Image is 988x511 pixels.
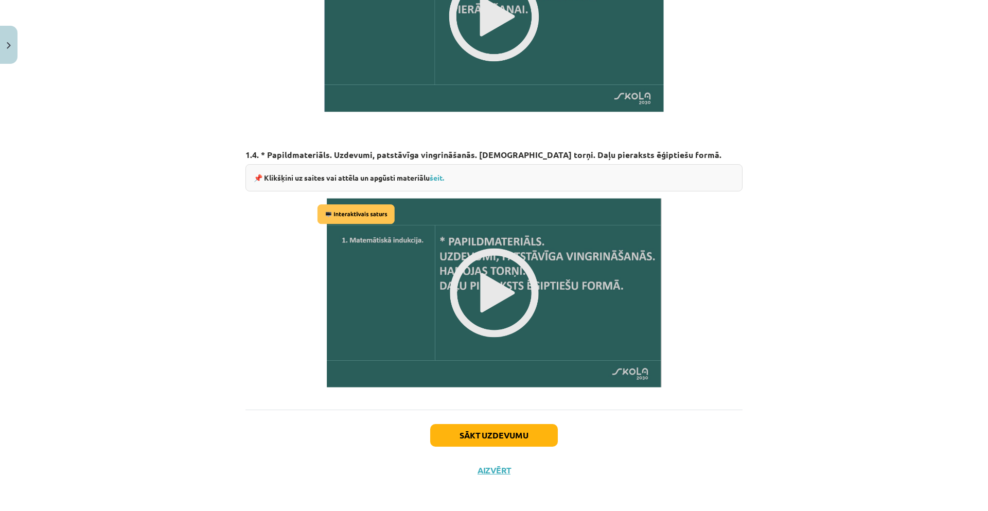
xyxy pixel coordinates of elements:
[7,42,11,49] img: icon-close-lesson-0947bae3869378f0d4975bcd49f059093ad1ed9edebbc8119c70593378902aed.svg
[474,465,514,475] button: Aizvērt
[430,424,558,447] button: Sākt uzdevumu
[254,173,444,182] strong: 📌 Klikšķini uz saites vai attēla un apgūsti materiālu
[430,173,444,182] a: šeit.
[245,149,721,160] strong: 1.4. * Papildmateriāls. Uzdevumi, patstāvīga vingrināšanās. [DEMOGRAPHIC_DATA] torņi. Daļu pierak...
